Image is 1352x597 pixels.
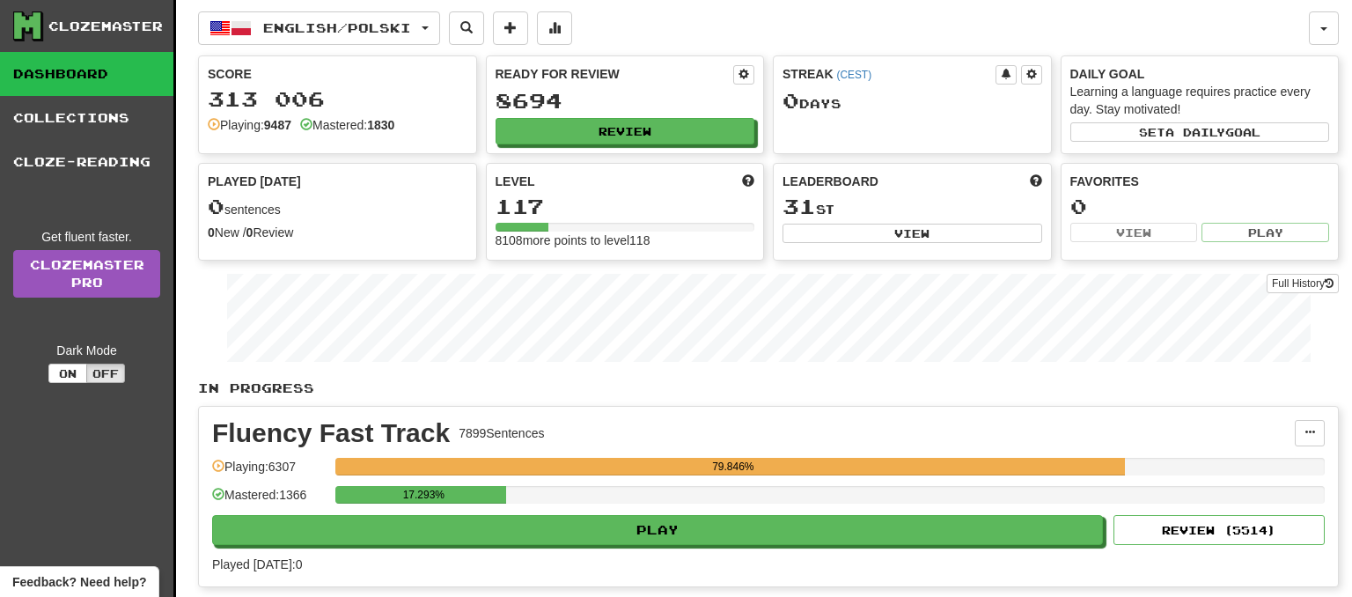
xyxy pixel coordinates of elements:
[537,11,572,45] button: More stats
[198,380,1339,397] p: In Progress
[783,194,816,218] span: 31
[13,228,160,246] div: Get fluent faster.
[208,173,301,190] span: Played [DATE]
[208,88,467,110] div: 313 006
[496,90,755,112] div: 8694
[13,250,160,298] a: ClozemasterPro
[212,557,302,571] span: Played [DATE]: 0
[449,11,484,45] button: Search sentences
[783,195,1042,218] div: st
[246,225,253,240] strong: 0
[300,116,394,134] div: Mastered:
[208,224,467,241] div: New / Review
[496,195,755,217] div: 117
[1070,173,1330,190] div: Favorites
[496,232,755,249] div: 8108 more points to level 118
[1070,65,1330,83] div: Daily Goal
[1070,195,1330,217] div: 0
[783,88,799,113] span: 0
[212,515,1103,545] button: Play
[48,18,163,35] div: Clozemaster
[836,69,871,81] a: (CEST)
[198,11,440,45] button: English/Polski
[208,116,291,134] div: Playing:
[1201,223,1329,242] button: Play
[742,173,754,190] span: Score more points to level up
[1113,515,1325,545] button: Review (5514)
[367,118,394,132] strong: 1830
[86,364,125,383] button: Off
[1070,83,1330,118] div: Learning a language requires practice every day. Stay motivated!
[13,342,160,359] div: Dark Mode
[493,11,528,45] button: Add sentence to collection
[208,195,467,218] div: sentences
[783,224,1042,243] button: View
[1165,126,1225,138] span: a daily
[1267,274,1339,293] button: Full History
[208,65,467,83] div: Score
[208,225,215,240] strong: 0
[212,486,327,515] div: Mastered: 1366
[263,20,411,35] span: English / Polski
[1070,122,1330,142] button: Seta dailygoal
[496,118,755,144] button: Review
[783,173,878,190] span: Leaderboard
[208,194,224,218] span: 0
[341,458,1125,475] div: 79.846%
[459,424,544,442] div: 7899 Sentences
[496,65,734,83] div: Ready for Review
[341,486,506,504] div: 17.293%
[1070,223,1198,242] button: View
[496,173,535,190] span: Level
[48,364,87,383] button: On
[783,90,1042,113] div: Day s
[212,420,450,446] div: Fluency Fast Track
[12,573,146,591] span: Open feedback widget
[212,458,327,487] div: Playing: 6307
[783,65,996,83] div: Streak
[264,118,291,132] strong: 9487
[1030,173,1042,190] span: This week in points, UTC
